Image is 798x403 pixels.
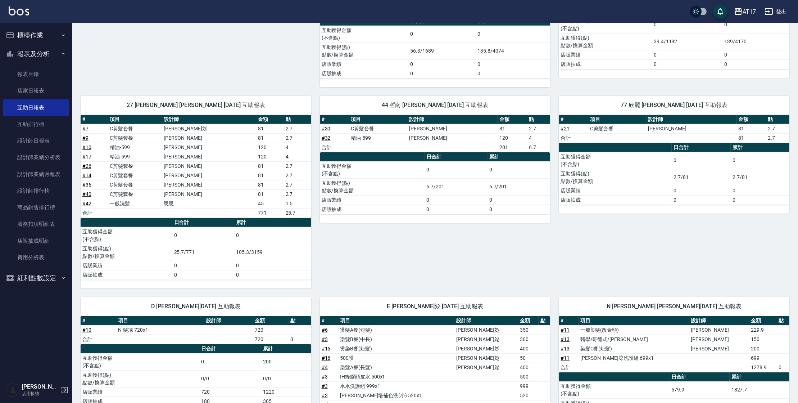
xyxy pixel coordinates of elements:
td: 2.7 [284,133,311,143]
th: 設計師 [454,316,518,326]
td: 合計 [559,133,588,143]
td: N˙髮凍 720x1 [116,325,204,335]
td: 0 [488,205,550,214]
td: 水水洗護組 999x1 [338,381,454,391]
td: 2.7 [284,189,311,199]
td: 150 [749,335,777,344]
td: 0 [672,152,730,169]
td: 201 [498,143,527,152]
th: 設計師 [162,115,256,124]
td: 1220 [261,387,311,397]
td: 互助獲得金額 (不含點) [320,26,409,42]
td: 染髮B餐(中長) [338,335,454,344]
td: C剪髮套餐 [108,180,162,189]
table: a dense table [320,115,550,152]
td: 56.3/1689 [408,42,476,59]
th: # [320,115,349,124]
td: 互助獲得(點) 點數/換算金額 [559,169,672,186]
td: 互助獲得(點) 點數/換算金額 [320,42,409,59]
span: 77 欣麗 [PERSON_NAME] [DATE] 互助報表 [567,102,781,109]
td: 2.7 [766,124,789,133]
td: 500 [518,372,539,381]
td: 6.7/201 [425,178,488,195]
td: 120 [256,143,284,152]
button: save [713,4,727,19]
td: 0 [488,161,550,178]
a: #7 [82,126,89,131]
td: 0 [199,353,261,370]
th: 設計師 [647,115,737,124]
td: 50 [518,353,539,363]
span: 44 哲南 [PERSON_NAME] [DATE] 互助報表 [328,102,542,109]
th: 點 [284,115,311,124]
td: 0/0 [199,370,261,387]
a: 店家日報表 [3,82,69,99]
td: 81 [256,180,284,189]
table: a dense table [81,115,311,218]
th: 項目 [108,115,162,124]
td: 2.7 [284,180,311,189]
button: 紅利點數設定 [3,269,69,287]
td: 店販業績 [81,387,199,397]
td: 6.7/201 [488,178,550,195]
td: C剪髮套餐 [108,133,162,143]
td: 81 [256,161,284,171]
td: [PERSON_NAME] [647,124,737,133]
th: 點 [766,115,789,124]
td: 互助獲得金額 (不含點) [81,353,199,370]
table: a dense table [559,7,789,69]
td: 店販業績 [559,50,652,59]
td: 39.4/1182 [652,33,722,50]
td: 0 [731,195,789,205]
td: 4 [284,152,311,161]
td: 店販業績 [559,186,672,195]
td: 720 [253,325,289,335]
td: 合計 [320,143,349,152]
td: 81 [256,133,284,143]
h5: [PERSON_NAME] [22,383,59,390]
td: [PERSON_NAME] [689,344,749,353]
td: [PERSON_NAME]彣 [454,344,518,353]
a: #10 [82,144,91,150]
td: 店販抽成 [81,270,172,279]
td: 520 [518,391,539,400]
td: 0 [408,59,476,69]
td: 互助獲得金額 (不含點) [320,161,425,178]
td: [PERSON_NAME]彣 [454,335,518,344]
td: 店販業績 [320,59,409,69]
td: C剪髮套餐 [588,124,646,133]
td: 精油-599 [108,143,162,152]
td: [PERSON_NAME] [407,124,498,133]
a: #6 [322,327,328,333]
a: #3 [322,393,328,398]
td: 81 [256,124,284,133]
th: # [320,316,338,326]
a: #42 [82,201,91,206]
td: 0 [672,186,730,195]
td: 燙染B餐(短髮) [338,344,454,353]
td: 合計 [559,363,578,372]
a: 設計師業績分析表 [3,149,69,166]
a: 服務扣項明細表 [3,216,69,232]
td: [PERSON_NAME] [162,143,256,152]
td: 一般染髮(改金額) [579,325,689,335]
a: #13 [561,346,570,351]
td: 互助獲得金額 (不含點) [81,227,172,244]
td: C剪髮套餐 [108,171,162,180]
td: 0 [234,261,311,270]
td: 135.8/4074 [476,42,550,59]
td: 染髮C餐(短髮) [579,344,689,353]
td: 燙髮A餐(短髮) [338,325,454,335]
a: #30 [322,126,331,131]
td: [PERSON_NAME] [162,152,256,161]
td: 店販業績 [320,195,425,205]
td: 229.9 [749,325,777,335]
th: 項目 [116,316,204,326]
td: 醫學/哥德式/[PERSON_NAME] [579,335,689,344]
a: #40 [82,191,91,197]
td: [PERSON_NAME]彣 [454,353,518,363]
th: 金額 [256,115,284,124]
td: 1278.9 [749,363,777,372]
td: 互助獲得金額 (不含點) [559,381,670,398]
a: #16 [322,355,331,361]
